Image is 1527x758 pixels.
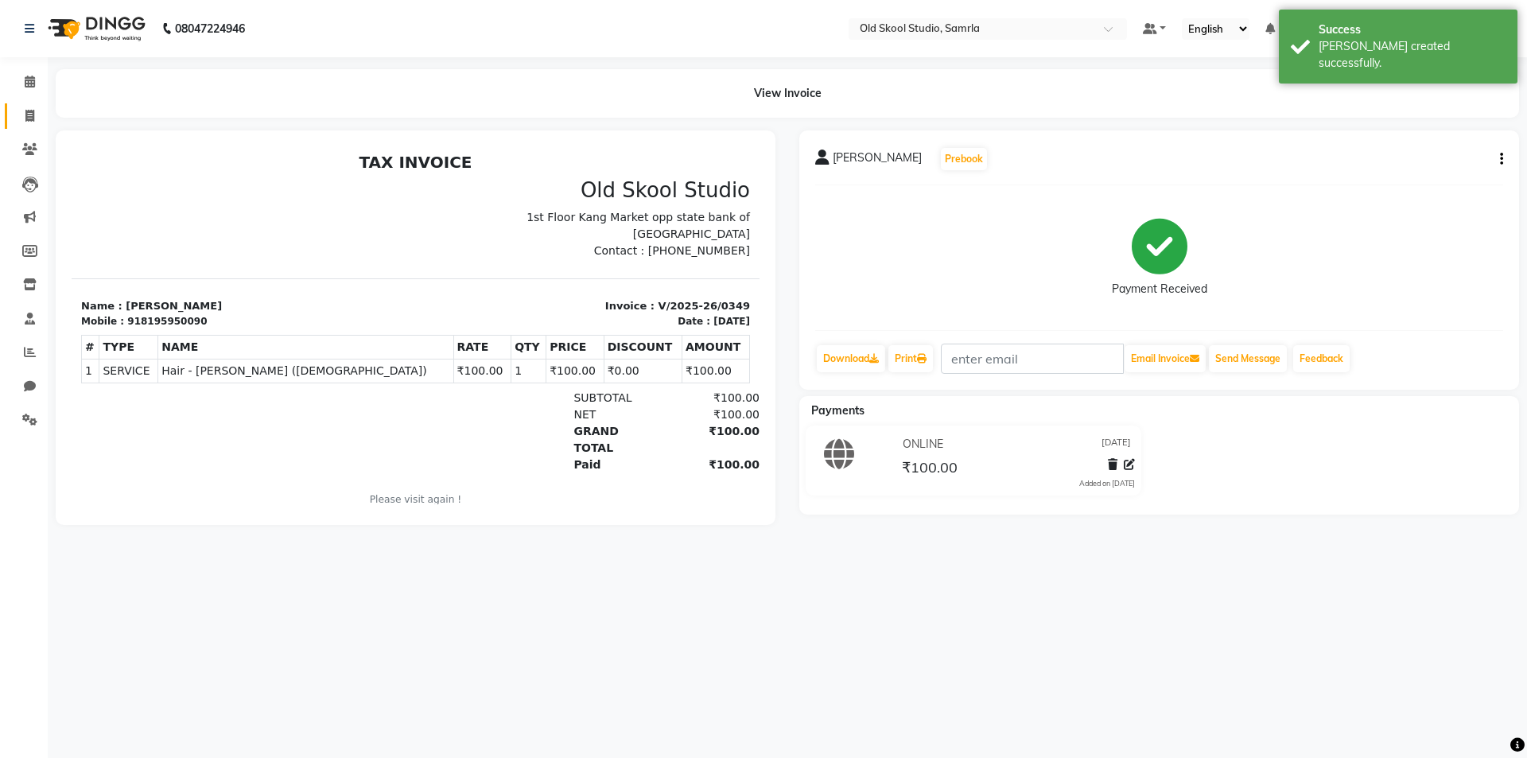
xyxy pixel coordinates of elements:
[532,189,610,212] th: DISCOUNT
[56,69,1519,118] div: View Invoice
[611,189,678,212] th: AMOUNT
[56,168,135,182] div: 918195950090
[590,310,688,327] div: ₹100.00
[902,458,958,480] span: ₹100.00
[941,344,1124,374] input: enter email
[492,243,590,260] div: SUBTOTAL
[10,152,335,168] p: Name : [PERSON_NAME]
[10,346,678,360] p: Please visit again !
[606,168,639,182] div: Date :
[354,96,679,113] p: Contact : [PHONE_NUMBER]
[90,216,378,233] span: Hair - [PERSON_NAME] ([DEMOGRAPHIC_DATA])
[492,310,590,327] div: Paid
[903,436,943,453] span: ONLINE
[10,189,28,212] th: #
[10,168,52,182] div: Mobile :
[611,212,678,236] td: ₹100.00
[382,189,440,212] th: RATE
[10,212,28,236] td: 1
[87,189,382,212] th: NAME
[590,243,688,260] div: ₹100.00
[492,260,590,277] div: NET
[642,168,678,182] div: [DATE]
[1102,436,1131,453] span: [DATE]
[1125,345,1206,372] button: Email Invoice
[590,277,688,310] div: ₹100.00
[475,189,533,212] th: PRICE
[888,345,933,372] a: Print
[440,189,475,212] th: QTY
[811,403,865,418] span: Payments
[440,212,475,236] td: 1
[28,189,87,212] th: TYPE
[1079,478,1135,489] div: Added on [DATE]
[492,277,590,310] div: GRAND TOTAL
[382,212,440,236] td: ₹100.00
[354,152,679,168] p: Invoice : V/2025-26/0349
[941,148,987,170] button: Prebook
[475,212,533,236] td: ₹100.00
[1319,38,1506,72] div: Bill created successfully.
[354,32,679,56] h3: Old Skool Studio
[41,6,150,51] img: logo
[590,260,688,277] div: ₹100.00
[1112,281,1207,297] div: Payment Received
[10,6,678,25] h2: TAX INVOICE
[1319,21,1506,38] div: Success
[175,6,245,51] b: 08047224946
[28,212,87,236] td: SERVICE
[1293,345,1350,372] a: Feedback
[1209,345,1287,372] button: Send Message
[354,63,679,96] p: 1st Floor Kang Market opp state bank of [GEOGRAPHIC_DATA]
[833,150,922,172] span: [PERSON_NAME]
[532,212,610,236] td: ₹0.00
[817,345,885,372] a: Download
